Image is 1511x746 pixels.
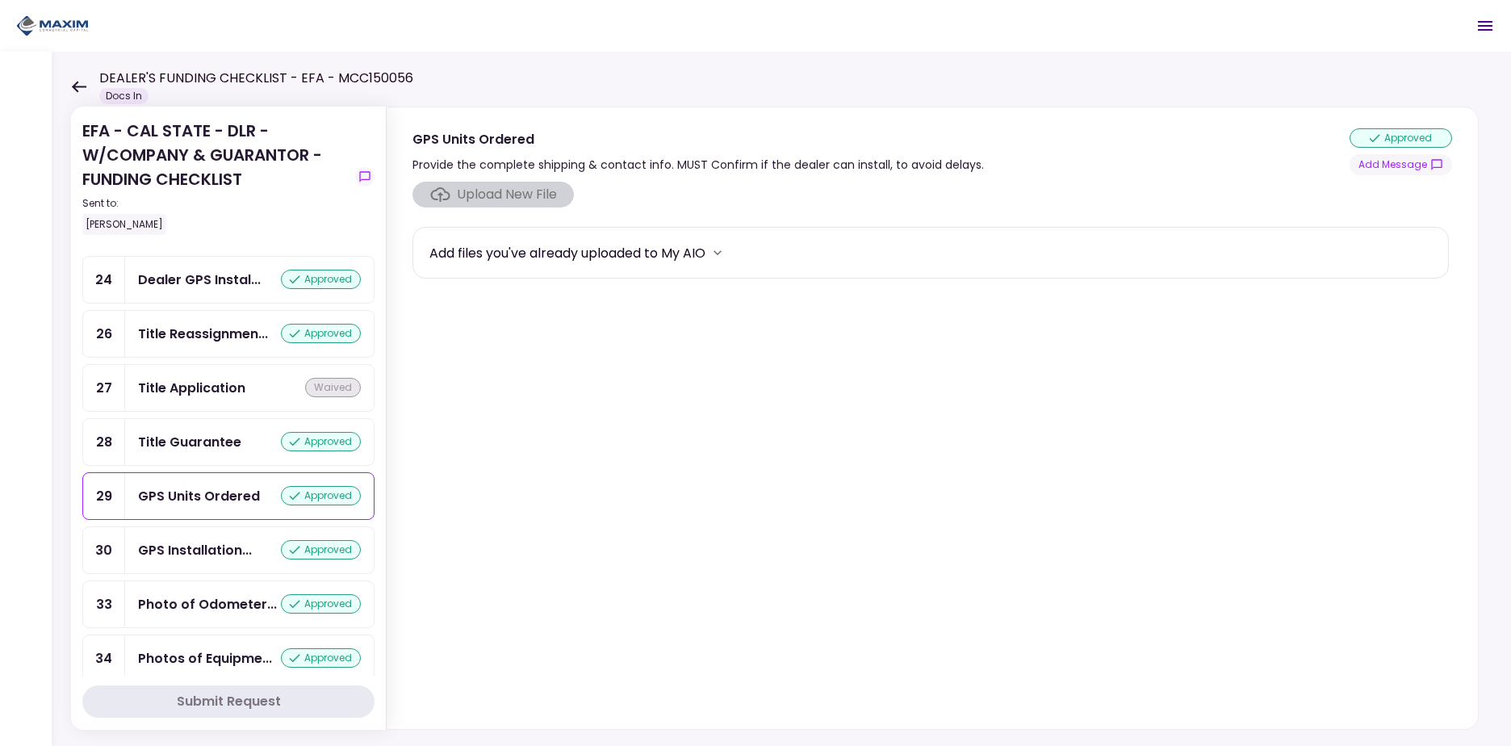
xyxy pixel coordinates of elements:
[82,418,375,466] a: 28Title Guaranteeapproved
[355,167,375,186] button: show-messages
[281,486,361,505] div: approved
[138,594,277,614] div: Photo of Odometer or Reefer hours
[83,311,125,357] div: 26
[412,129,984,149] div: GPS Units Ordered
[82,526,375,574] a: 30GPS Installation Requestedapproved
[386,107,1479,730] div: GPS Units OrderedProvide the complete shipping & contact info. MUST Confirm if the dealer can ins...
[99,88,149,104] div: Docs In
[138,378,245,398] div: Title Application
[83,473,125,519] div: 29
[281,324,361,343] div: approved
[82,119,349,235] div: EFA - CAL STATE - DLR - W/COMPANY & GUARANTOR - FUNDING CHECKLIST
[83,257,125,303] div: 24
[1350,128,1452,148] div: approved
[138,540,252,560] div: GPS Installation Requested
[82,685,375,718] button: Submit Request
[281,432,361,451] div: approved
[305,378,361,397] div: waived
[82,472,375,520] a: 29GPS Units Orderedapproved
[138,432,241,452] div: Title Guarantee
[1350,154,1452,175] button: show-messages
[138,270,261,290] div: Dealer GPS Installation Invoice
[99,69,413,88] h1: DEALER'S FUNDING CHECKLIST - EFA - MCC150056
[82,196,349,211] div: Sent to:
[412,182,574,207] span: Click here to upload the required document
[16,14,89,38] img: Partner icon
[1466,6,1505,45] button: Open menu
[83,635,125,681] div: 34
[429,243,705,263] div: Add files you've already uploaded to My AIO
[82,364,375,412] a: 27Title Applicationwaived
[82,214,166,235] div: [PERSON_NAME]
[83,581,125,627] div: 33
[83,365,125,411] div: 27
[281,270,361,289] div: approved
[138,486,260,506] div: GPS Units Ordered
[705,241,730,265] button: more
[281,648,361,668] div: approved
[138,324,268,344] div: Title Reassignment
[177,692,281,711] div: Submit Request
[281,540,361,559] div: approved
[412,155,984,174] div: Provide the complete shipping & contact info. MUST Confirm if the dealer can install, to avoid de...
[138,648,272,668] div: Photos of Equipment Exterior
[83,419,125,465] div: 28
[83,527,125,573] div: 30
[82,580,375,628] a: 33Photo of Odometer or Reefer hoursapproved
[82,310,375,358] a: 26Title Reassignmentapproved
[82,256,375,304] a: 24Dealer GPS Installation Invoiceapproved
[281,594,361,614] div: approved
[82,635,375,682] a: 34Photos of Equipment Exteriorapproved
